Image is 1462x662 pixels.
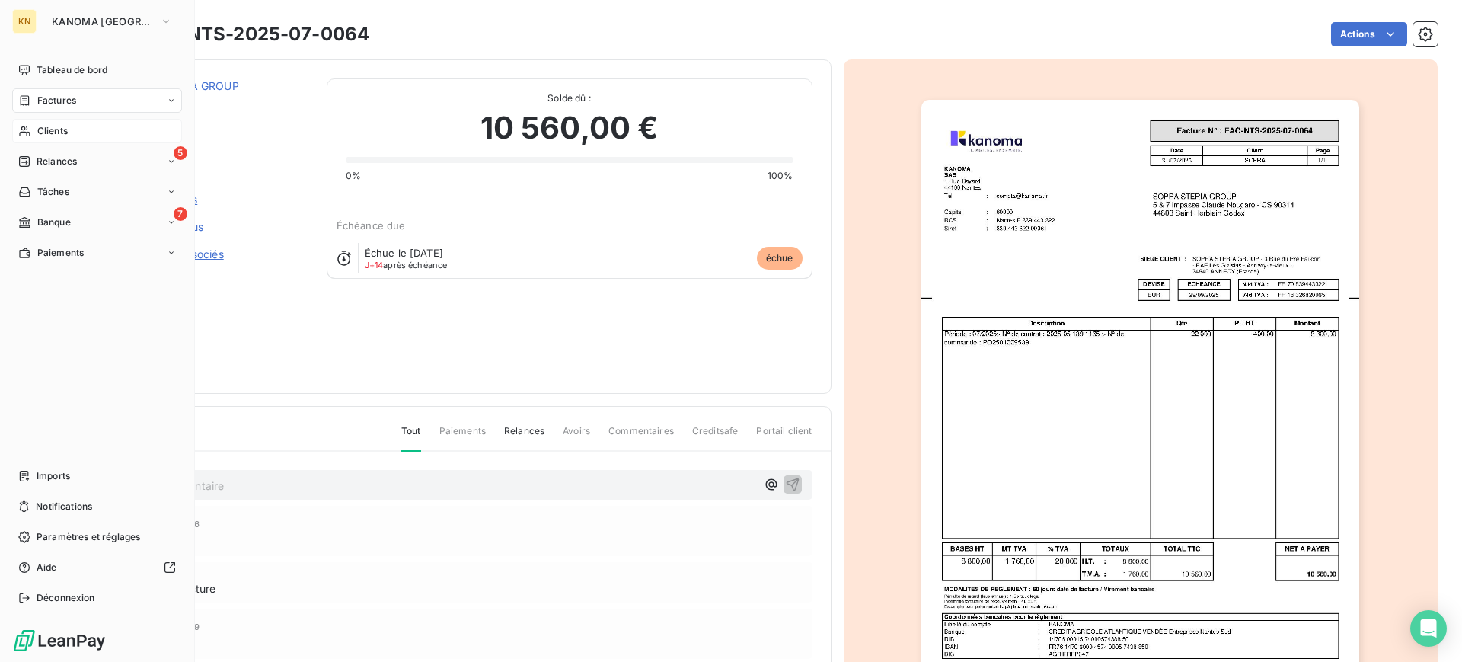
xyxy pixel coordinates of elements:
span: Clients [37,124,68,138]
a: Aide [12,555,182,580]
span: Échue le [DATE] [365,247,443,259]
span: Portail client [756,424,812,450]
span: Banque [37,216,71,229]
span: après échéance [365,261,448,270]
img: Logo LeanPay [12,628,107,653]
span: Imports [37,469,70,483]
h3: FAC-NTS-2025-07-0064 [142,21,369,48]
span: Paiements [439,424,486,450]
span: Relances [37,155,77,168]
span: 7 [174,207,187,221]
span: échue [757,247,803,270]
span: Tâches [37,185,69,199]
span: Commentaires [608,424,674,450]
span: Notifications [36,500,92,513]
span: KANOMA [GEOGRAPHIC_DATA] [52,15,154,27]
span: 0% [346,169,361,183]
span: Tableau de bord [37,63,107,77]
span: J+14 [365,260,384,270]
span: Solde dû : [346,91,793,105]
span: 100% [768,169,793,183]
span: 5 [174,146,187,160]
span: Échéance due [337,219,406,232]
span: Paiements [37,246,84,260]
span: Déconnexion [37,591,95,605]
span: Avoirs [563,424,590,450]
span: Factures [37,94,76,107]
span: Tout [401,424,421,452]
span: Creditsafe [692,424,739,450]
div: Open Intercom Messenger [1410,610,1447,647]
span: Paramètres et réglages [37,530,140,544]
span: 10 560,00 € [480,105,659,151]
span: Aide [37,561,57,574]
div: KN [12,9,37,34]
button: Actions [1331,22,1407,46]
span: Relances [504,424,544,450]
